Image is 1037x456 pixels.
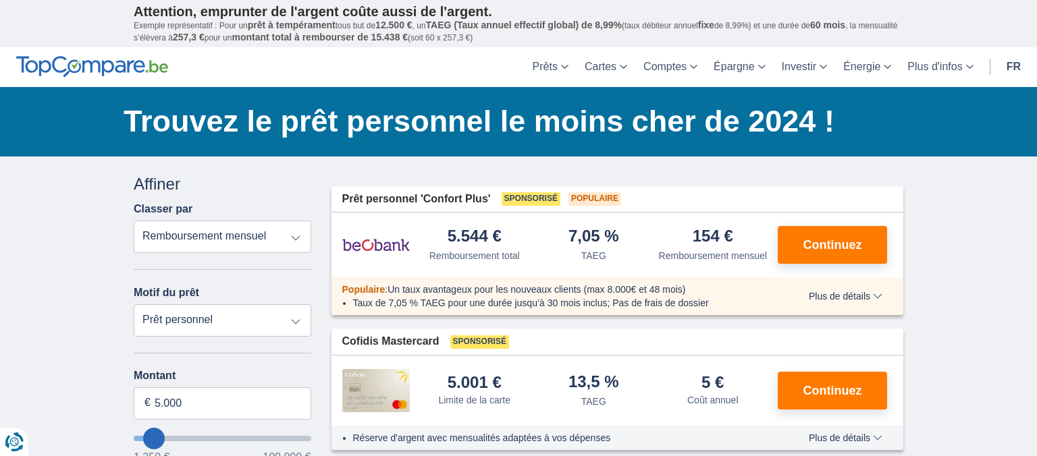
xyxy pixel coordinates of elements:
span: Sponsorisé [502,192,560,206]
div: 154 € [693,228,733,246]
div: TAEG [581,395,606,408]
h1: Trouvez le prêt personnel le moins cher de 2024 ! [124,101,903,142]
div: Coût annuel [687,393,739,407]
a: Énergie [835,47,899,87]
a: Prêts [525,47,577,87]
span: Un taux avantageux pour les nouveaux clients (max 8.000€ et 48 mois) [388,284,685,295]
span: prêt à tempérament [248,20,336,30]
input: wantToBorrow [134,436,311,441]
span: Continuez [803,239,862,251]
div: Affiner [134,173,311,196]
span: 60 mois [810,20,845,30]
img: TopCompare [16,56,168,78]
a: Investir [774,47,836,87]
div: : [331,283,780,296]
span: Populaire [568,192,621,206]
button: Continuez [778,226,887,264]
div: 7,05 % [568,228,619,246]
li: Réserve d'argent avec mensualités adaptées à vos dépenses [353,431,770,445]
div: Remboursement total [429,249,520,262]
p: Attention, emprunter de l'argent coûte aussi de l'argent. [134,3,903,20]
button: Plus de détails [799,432,893,443]
span: Cofidis Mastercard [342,334,440,349]
span: € [144,395,151,411]
button: Continuez [778,372,887,409]
button: Plus de détails [799,291,893,302]
div: 5 € [701,374,724,391]
span: Populaire [342,284,385,295]
label: Motif du prêt [134,287,199,299]
img: pret personnel Beobank [342,228,410,262]
label: Montant [134,370,311,382]
div: Remboursement mensuel [659,249,767,262]
span: 12.500 € [375,20,413,30]
div: 5.544 € [448,228,502,246]
a: Comptes [635,47,706,87]
li: Taux de 7,05 % TAEG pour une durée jusqu’à 30 mois inclus; Pas de frais de dossier [353,296,770,310]
span: Plus de détails [809,291,882,301]
div: 13,5 % [568,374,619,392]
span: Continuez [803,384,862,397]
div: Limite de la carte [438,393,510,407]
span: TAEG (Taux annuel effectif global) de 8,99% [426,20,622,30]
span: Sponsorisé [450,335,509,349]
div: 5.001 € [448,374,502,391]
a: Plus d'infos [899,47,981,87]
a: Épargne [706,47,774,87]
a: fr [999,47,1029,87]
span: Plus de détails [809,433,882,443]
span: 257,3 € [173,32,205,42]
span: fixe [698,20,714,30]
img: pret personnel Cofidis CC [342,369,410,412]
p: Exemple représentatif : Pour un tous but de , un (taux débiteur annuel de 8,99%) et une durée de ... [134,20,903,44]
div: TAEG [581,249,606,262]
a: Cartes [577,47,635,87]
span: Prêt personnel 'Confort Plus' [342,192,491,207]
span: montant total à rembourser de 15.438 € [232,32,408,42]
label: Classer par [134,203,192,215]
